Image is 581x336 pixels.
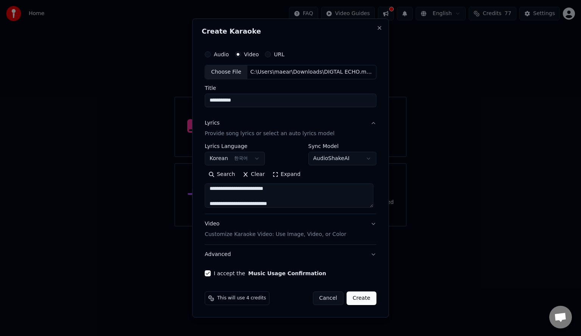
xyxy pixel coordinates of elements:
[205,113,376,143] button: LyricsProvide song lyrics or select an auto lyrics model
[248,271,326,276] button: I accept the
[247,68,376,76] div: C:\Users\maear\Downloads\DIGTAL ECHO.mp4
[205,65,247,79] div: Choose File
[205,85,376,91] label: Title
[205,119,219,127] div: Lyrics
[205,143,265,149] label: Lyrics Language
[205,214,376,244] button: VideoCustomize Karaoke Video: Use Image, Video, or Color
[274,52,284,57] label: URL
[217,295,266,301] span: This will use 4 credits
[214,271,326,276] label: I accept the
[244,52,259,57] label: Video
[205,231,346,238] p: Customize Karaoke Video: Use Image, Video, or Color
[308,143,376,149] label: Sync Model
[214,52,229,57] label: Audio
[313,291,343,305] button: Cancel
[239,168,269,180] button: Clear
[205,220,346,238] div: Video
[205,168,239,180] button: Search
[269,168,304,180] button: Expand
[346,291,376,305] button: Create
[205,130,334,137] p: Provide song lyrics or select an auto lyrics model
[205,245,376,264] button: Advanced
[202,28,379,35] h2: Create Karaoke
[205,143,376,214] div: LyricsProvide song lyrics or select an auto lyrics model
